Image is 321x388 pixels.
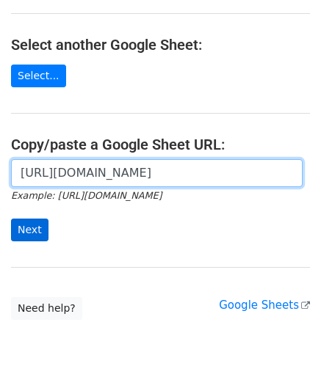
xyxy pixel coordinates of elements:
a: Need help? [11,297,82,320]
h4: Copy/paste a Google Sheet URL: [11,136,310,153]
iframe: Chat Widget [248,318,321,388]
small: Example: [URL][DOMAIN_NAME] [11,190,162,201]
input: Paste your Google Sheet URL here [11,159,303,187]
a: Select... [11,65,66,87]
input: Next [11,219,48,241]
a: Google Sheets [219,299,310,312]
h4: Select another Google Sheet: [11,36,310,54]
